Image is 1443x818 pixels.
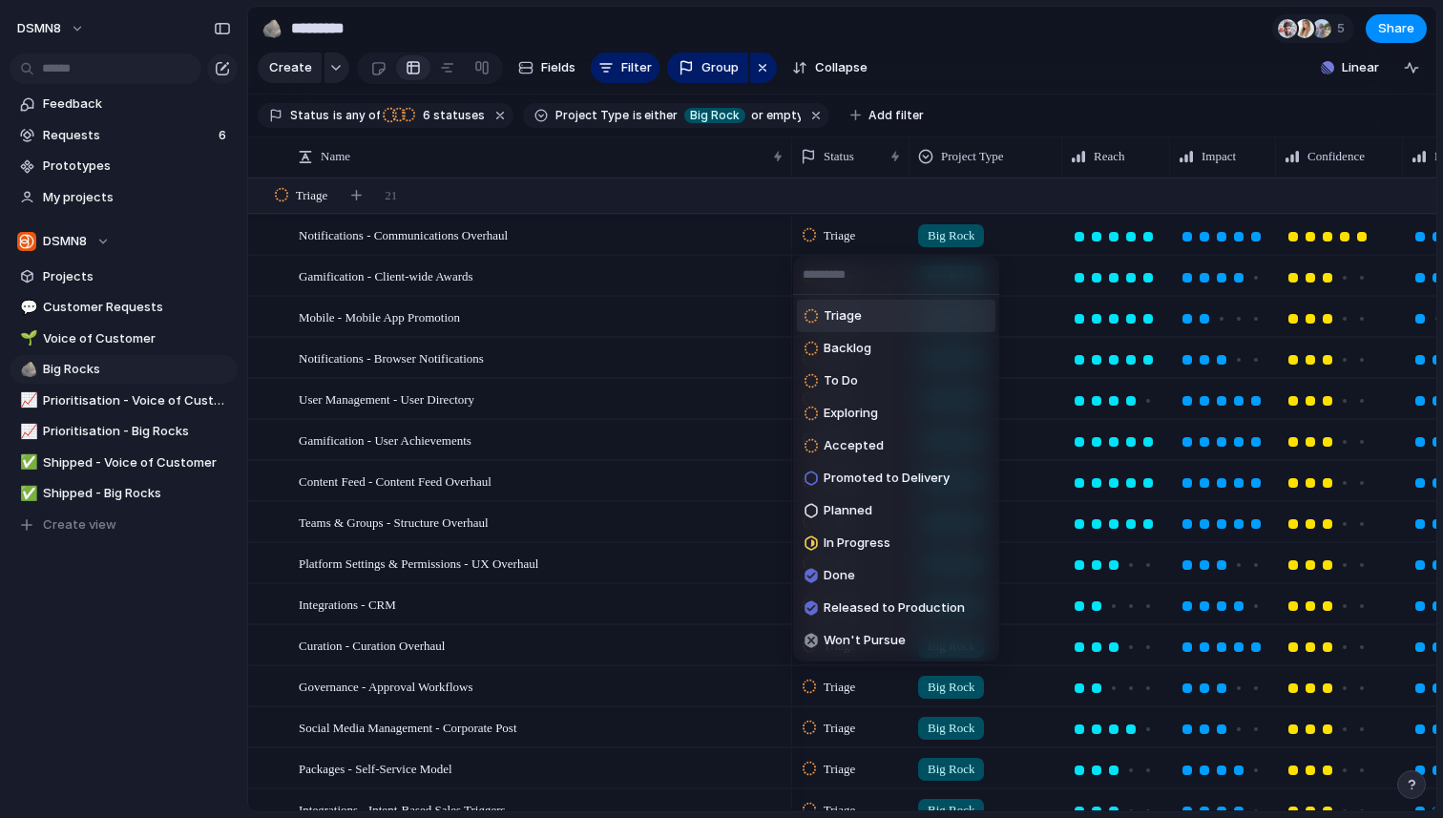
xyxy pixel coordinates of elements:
[824,566,855,585] span: Done
[824,534,890,553] span: In Progress
[824,339,871,358] span: Backlog
[824,598,965,618] span: Released to Production
[824,404,878,423] span: Exploring
[824,631,906,650] span: Won't Pursue
[824,306,862,325] span: Triage
[824,469,950,488] span: Promoted to Delivery
[824,436,884,455] span: Accepted
[824,371,858,390] span: To Do
[824,501,872,520] span: Planned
